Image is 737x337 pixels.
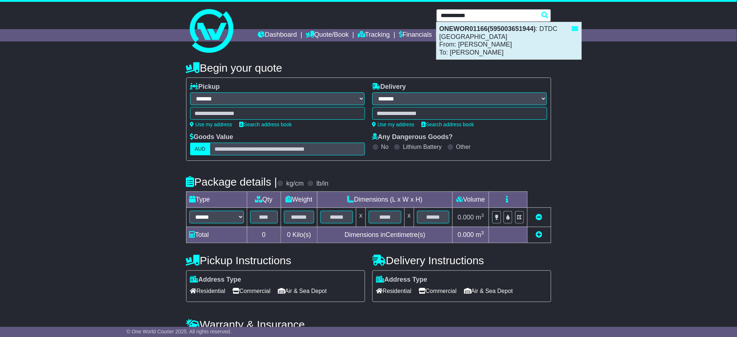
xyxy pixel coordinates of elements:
[358,29,390,41] a: Tracking
[278,285,327,297] span: Air & Sea Depot
[287,231,291,238] span: 0
[476,231,484,238] span: m
[419,285,457,297] span: Commercial
[372,122,414,127] a: Use my address
[422,122,474,127] a: Search address book
[381,143,389,150] label: No
[399,29,432,41] a: Financials
[247,192,281,208] td: Qty
[453,192,489,208] td: Volume
[258,29,297,41] a: Dashboard
[306,29,349,41] a: Quote/Book
[186,254,365,266] h4: Pickup Instructions
[317,192,453,208] td: Dimensions (L x W x H)
[186,227,247,243] td: Total
[186,192,247,208] td: Type
[536,214,542,221] a: Remove this item
[456,143,471,150] label: Other
[190,285,225,297] span: Residential
[281,227,317,243] td: Kilo(s)
[186,62,551,74] h4: Begin your quote
[403,143,442,150] label: Lithium Battery
[317,227,453,243] td: Dimensions in Centimetre(s)
[481,213,484,218] sup: 3
[372,83,406,91] label: Delivery
[536,231,542,238] a: Add new item
[127,329,232,334] span: © One World Courier 2025. All rights reserved.
[440,25,536,32] strong: ONEWOR01166(595003651944)
[247,227,281,243] td: 0
[190,276,241,284] label: Address Type
[233,285,271,297] span: Commercial
[190,83,220,91] label: Pickup
[316,180,328,188] label: lb/in
[376,285,412,297] span: Residential
[356,208,366,227] td: x
[190,143,211,155] label: AUD
[286,180,304,188] label: kg/cm
[281,192,317,208] td: Weight
[464,285,513,297] span: Air & Sea Depot
[372,254,551,266] h4: Delivery Instructions
[458,231,474,238] span: 0.000
[190,122,232,127] a: Use my address
[186,176,277,188] h4: Package details |
[458,214,474,221] span: 0.000
[476,214,484,221] span: m
[376,276,428,284] label: Address Type
[186,318,551,330] h4: Warranty & Insurance
[404,208,414,227] td: x
[437,22,581,59] div: : DTDC [GEOGRAPHIC_DATA] From: [PERSON_NAME] To: [PERSON_NAME]
[481,230,484,235] sup: 3
[190,133,233,141] label: Goods Value
[240,122,292,127] a: Search address book
[372,133,453,141] label: Any Dangerous Goods?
